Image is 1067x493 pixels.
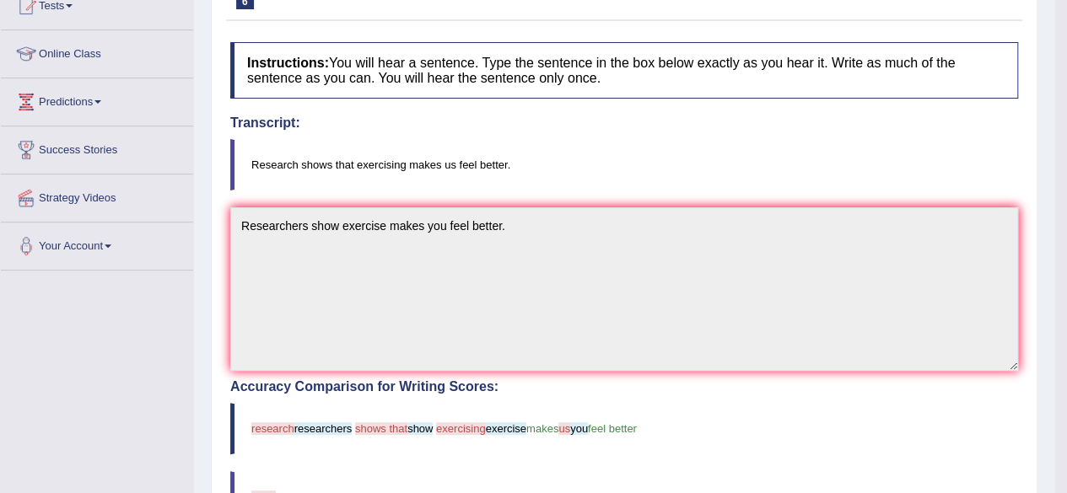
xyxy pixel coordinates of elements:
a: Strategy Videos [1,174,193,217]
a: Predictions [1,78,193,121]
h4: Transcript: [230,115,1018,131]
span: exercise [486,422,526,435]
a: Your Account [1,222,193,265]
span: feel better [588,422,637,435]
span: exercising [436,422,486,435]
blockquote: Research shows that exercising makes us feel better. [230,139,1018,190]
span: researchers [294,422,353,435]
span: makes [526,422,558,435]
a: Success Stories [1,126,193,169]
span: us [558,422,570,435]
h4: You will hear a sentence. Type the sentence in the box below exactly as you hear it. Write as muc... [230,42,1018,99]
span: shows that [355,422,407,435]
span: you [570,422,588,435]
b: Instructions: [247,56,329,70]
a: Online Class [1,30,193,72]
span: show [407,422,433,435]
span: research [251,422,294,435]
h4: Accuracy Comparison for Writing Scores: [230,379,1018,394]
